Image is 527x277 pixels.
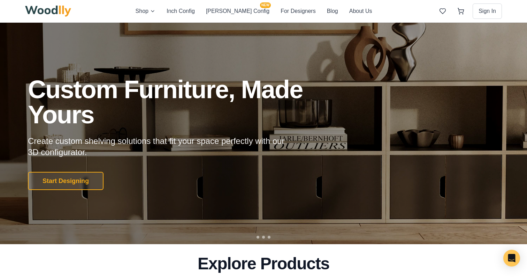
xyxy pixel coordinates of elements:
button: Blog [327,7,338,16]
h2: Explore Products [28,255,499,272]
h1: Custom Furniture, Made Yours [28,77,340,127]
button: For Designers [281,7,315,16]
button: Sign In [473,3,502,19]
button: [PERSON_NAME] ConfigNEW [206,7,269,16]
button: About Us [349,7,372,16]
button: Inch Config [167,7,195,16]
button: Start Designing [28,172,104,190]
span: NEW [260,2,271,8]
button: Shop [136,7,155,16]
img: Woodlly [25,6,71,17]
div: Open Intercom Messenger [503,250,520,267]
p: Create custom shelving solutions that fit your space perfectly with our 3D configurator. [28,136,296,158]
